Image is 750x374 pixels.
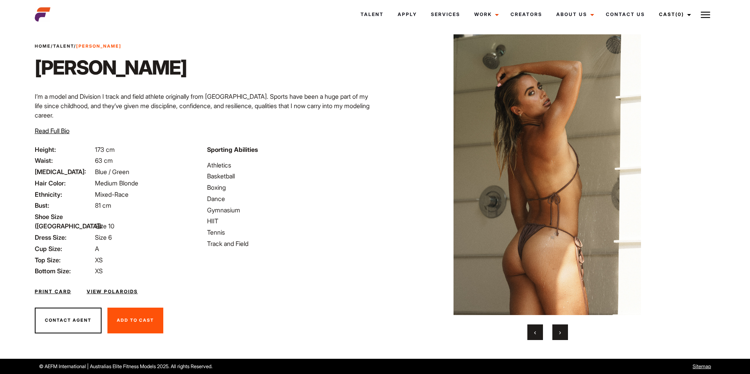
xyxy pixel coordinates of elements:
[35,127,70,135] span: Read Full Bio
[207,194,370,203] li: Dance
[534,328,536,336] span: Previous
[504,4,549,25] a: Creators
[35,167,93,176] span: [MEDICAL_DATA]:
[95,179,138,187] span: Medium Blonde
[35,145,93,154] span: Height:
[35,43,121,50] span: / /
[87,288,138,295] a: View Polaroids
[95,157,113,164] span: 63 cm
[117,317,154,323] span: Add To Cast
[652,4,696,25] a: Cast(0)
[559,328,561,336] span: Next
[95,256,103,264] span: XS
[35,288,71,295] a: Print Card
[95,191,129,198] span: Mixed-Race
[35,308,102,333] button: Contact Agent
[76,43,121,49] strong: [PERSON_NAME]
[467,4,504,25] a: Work
[207,183,370,192] li: Boxing
[35,7,50,22] img: cropped-aefm-brand-fav-22-square.png
[35,233,93,242] span: Dress Size:
[35,201,93,210] span: Bust:
[207,171,370,181] li: Basketball
[35,92,370,120] p: I’m a model and Division I track and field athlete originally from [GEOGRAPHIC_DATA]. Sports have...
[675,11,684,17] span: (0)
[207,146,258,153] strong: Sporting Abilities
[35,212,93,231] span: Shoe Size ([GEOGRAPHIC_DATA]):
[35,178,93,188] span: Hair Color:
[95,245,99,253] span: A
[95,222,114,230] span: Size 10
[95,267,103,275] span: XS
[107,308,163,333] button: Add To Cast
[207,228,370,237] li: Tennis
[354,4,391,25] a: Talent
[35,190,93,199] span: Ethnicity:
[207,205,370,215] li: Gymnasium
[35,126,70,135] button: Read Full Bio
[95,168,129,176] span: Blue / Green
[35,266,93,276] span: Bottom Size:
[95,201,111,209] span: 81 cm
[95,146,115,153] span: 173 cm
[35,255,93,265] span: Top Size:
[35,43,51,49] a: Home
[35,56,187,79] h1: [PERSON_NAME]
[53,43,74,49] a: Talent
[35,244,93,253] span: Cup Size:
[95,233,112,241] span: Size 6
[391,4,424,25] a: Apply
[693,363,711,369] a: Sitemap
[424,4,467,25] a: Services
[599,4,652,25] a: Contact Us
[207,160,370,170] li: Athletics
[207,239,370,248] li: Track and Field
[701,10,710,20] img: Burger icon
[207,216,370,226] li: HIIT
[35,156,93,165] span: Waist:
[549,4,599,25] a: About Us
[39,363,427,370] p: © AEFM International | Australias Elite Fitness Models 2025. All rights Reserved.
